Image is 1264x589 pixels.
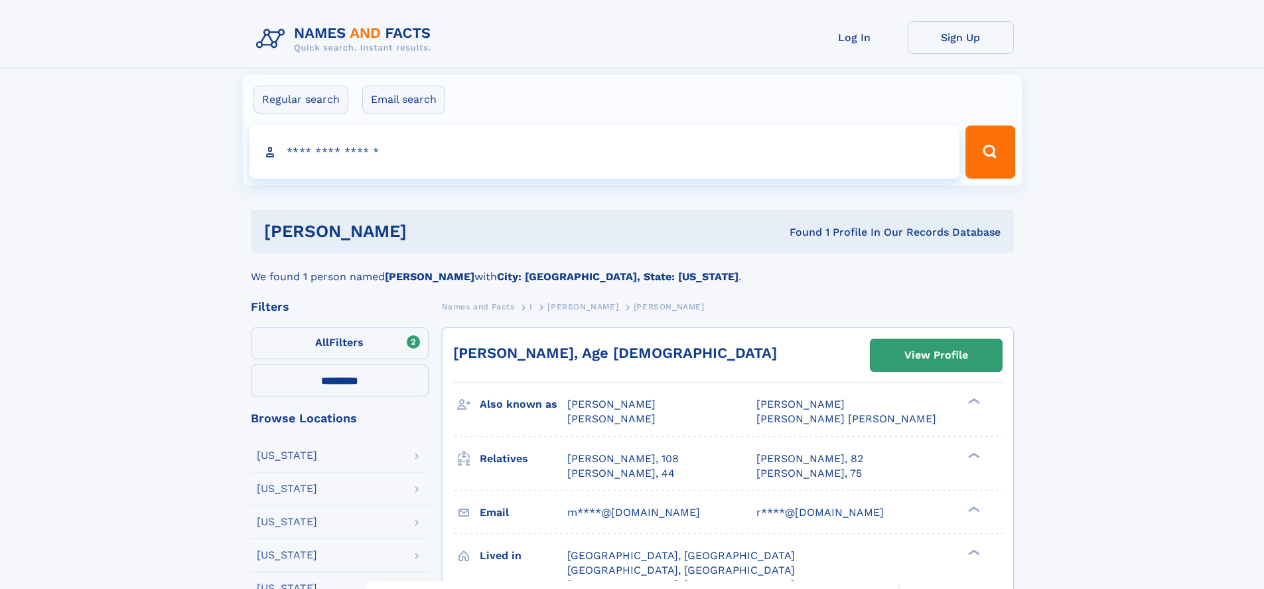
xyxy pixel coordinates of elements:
[251,327,429,359] label: Filters
[453,345,777,361] a: [PERSON_NAME], Age [DEMOGRAPHIC_DATA]
[480,501,567,524] h3: Email
[480,393,567,416] h3: Also known as
[567,452,679,466] a: [PERSON_NAME], 108
[251,21,442,57] img: Logo Names and Facts
[965,548,981,556] div: ❯
[249,126,960,179] input: search input
[567,549,795,562] span: [GEOGRAPHIC_DATA], [GEOGRAPHIC_DATA]
[871,339,1002,371] a: View Profile
[315,336,329,349] span: All
[598,225,1001,240] div: Found 1 Profile In Our Records Database
[756,452,863,466] a: [PERSON_NAME], 82
[251,253,1014,285] div: We found 1 person named with .
[802,21,908,54] a: Log In
[567,564,795,576] span: [GEOGRAPHIC_DATA], [GEOGRAPHIC_DATA]
[634,302,705,311] span: [PERSON_NAME]
[257,517,317,527] div: [US_STATE]
[362,86,445,114] label: Email search
[264,223,598,240] h1: [PERSON_NAME]
[965,397,981,406] div: ❯
[480,545,567,567] h3: Lived in
[908,21,1014,54] a: Sign Up
[567,398,656,410] span: [PERSON_NAME]
[257,450,317,461] div: [US_STATE]
[904,340,968,371] div: View Profile
[756,398,845,410] span: [PERSON_NAME]
[567,466,675,481] a: [PERSON_NAME], 44
[251,412,429,424] div: Browse Locations
[529,302,533,311] span: I
[385,270,474,283] b: [PERSON_NAME]
[756,466,862,481] a: [PERSON_NAME], 75
[965,451,981,460] div: ❯
[567,412,656,425] span: [PERSON_NAME]
[257,483,317,494] div: [US_STATE]
[257,550,317,560] div: [US_STATE]
[547,298,618,315] a: [PERSON_NAME]
[756,412,936,425] span: [PERSON_NAME] [PERSON_NAME]
[965,505,981,513] div: ❯
[547,302,618,311] span: [PERSON_NAME]
[251,301,429,313] div: Filters
[480,448,567,470] h3: Relatives
[253,86,348,114] label: Regular search
[442,298,515,315] a: Names and Facts
[965,126,1015,179] button: Search Button
[529,298,533,315] a: I
[497,270,738,283] b: City: [GEOGRAPHIC_DATA], State: [US_STATE]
